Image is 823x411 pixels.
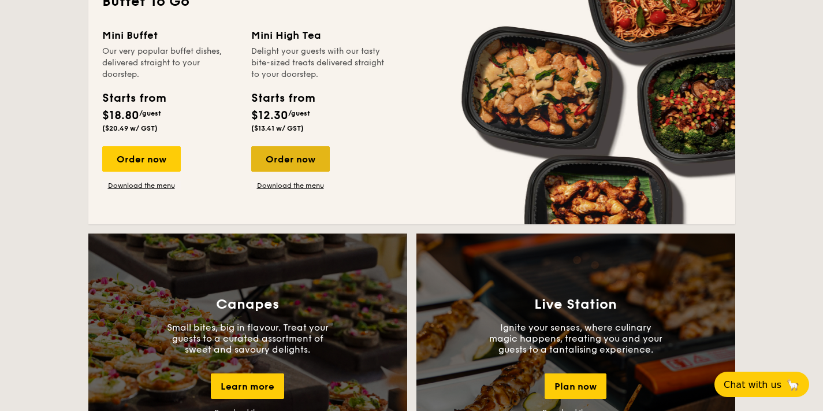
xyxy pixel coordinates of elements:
span: /guest [288,109,310,117]
div: Mini High Tea [251,27,386,43]
div: Plan now [545,373,606,399]
span: ($20.49 w/ GST) [102,124,158,132]
span: 🦙 [786,378,800,391]
div: Order now [102,146,181,172]
p: Ignite your senses, where culinary magic happens, treating you and your guests to a tantalising e... [489,322,662,355]
span: $12.30 [251,109,288,123]
div: Delight your guests with our tasty bite-sized treats delivered straight to your doorstep. [251,46,386,80]
div: Starts from [102,90,165,107]
a: Download the menu [251,181,330,190]
button: Chat with us🦙 [714,372,809,397]
div: Starts from [251,90,314,107]
div: Learn more [211,373,284,399]
p: Small bites, big in flavour. Treat your guests to a curated assortment of sweet and savoury delig... [161,322,334,355]
span: $18.80 [102,109,139,123]
div: Mini Buffet [102,27,237,43]
div: Our very popular buffet dishes, delivered straight to your doorstep. [102,46,237,80]
h3: Canapes [216,297,279,313]
div: Order now [251,146,330,172]
a: Download the menu [102,181,181,190]
span: /guest [139,109,161,117]
h3: Live Station [534,297,617,313]
span: Chat with us [724,379,781,390]
span: ($13.41 w/ GST) [251,124,304,132]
